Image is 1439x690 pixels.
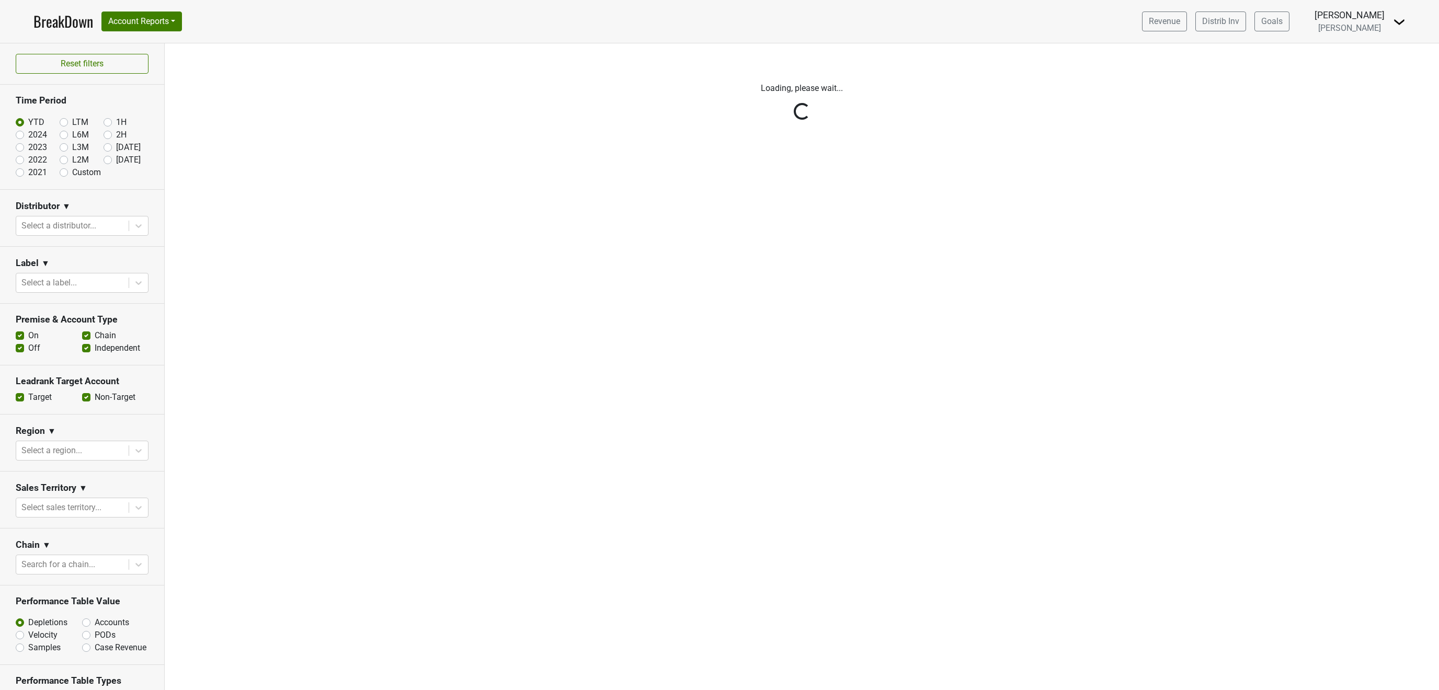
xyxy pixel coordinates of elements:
[1142,11,1187,31] a: Revenue
[1393,16,1406,28] img: Dropdown Menu
[33,10,93,32] a: BreakDown
[1254,11,1289,31] a: Goals
[1315,8,1385,22] div: [PERSON_NAME]
[1195,11,1246,31] a: Distrib Inv
[512,82,1092,95] p: Loading, please wait...
[1318,23,1381,33] span: [PERSON_NAME]
[101,11,182,31] button: Account Reports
